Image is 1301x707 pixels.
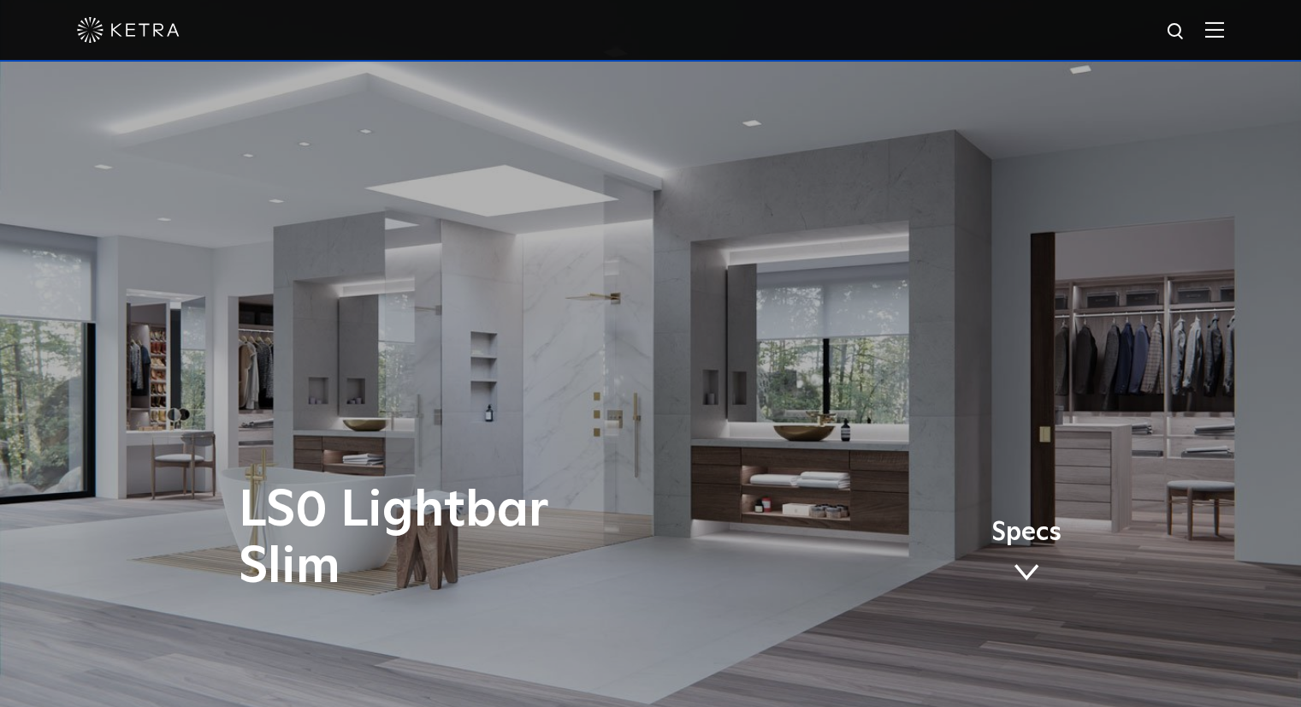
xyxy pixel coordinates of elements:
[77,17,180,43] img: ketra-logo-2019-white
[239,483,722,596] h1: LS0 Lightbar Slim
[991,520,1061,587] a: Specs
[1166,21,1187,43] img: search icon
[1205,21,1224,38] img: Hamburger%20Nav.svg
[991,520,1061,545] span: Specs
